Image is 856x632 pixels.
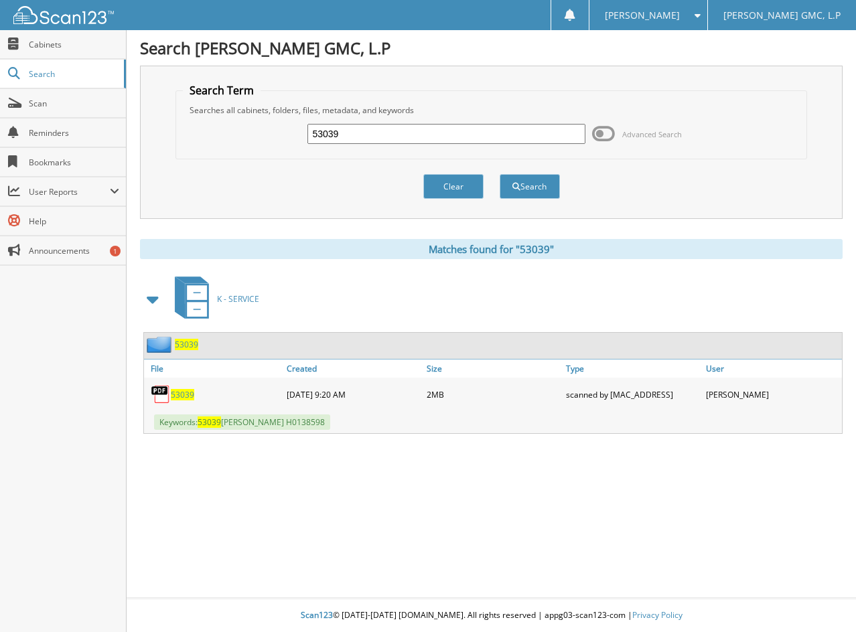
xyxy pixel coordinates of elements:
[198,416,221,428] span: 53039
[703,381,842,408] div: [PERSON_NAME]
[13,6,114,24] img: scan123-logo-white.svg
[183,104,799,116] div: Searches all cabinets, folders, files, metadata, and keywords
[29,157,119,168] span: Bookmarks
[29,186,110,197] span: User Reports
[175,339,198,350] a: 53039
[29,245,119,256] span: Announcements
[605,11,680,19] span: [PERSON_NAME]
[423,174,484,199] button: Clear
[283,381,423,408] div: [DATE] 9:20 AM
[29,216,119,227] span: Help
[723,11,841,19] span: [PERSON_NAME] GMC, L.P
[171,389,194,400] a: 53039
[563,360,702,378] a: Type
[563,381,702,408] div: scanned by [MAC_ADDRESS]
[29,98,119,109] span: Scan
[423,381,563,408] div: 2MB
[154,414,330,430] span: Keywords: [PERSON_NAME] H0138598
[29,68,117,80] span: Search
[283,360,423,378] a: Created
[500,174,560,199] button: Search
[110,246,121,256] div: 1
[140,37,843,59] h1: Search [PERSON_NAME] GMC, L.P
[144,360,283,378] a: File
[703,360,842,378] a: User
[29,127,119,139] span: Reminders
[127,599,856,632] div: © [DATE]-[DATE] [DOMAIN_NAME]. All rights reserved | appg03-scan123-com |
[632,609,683,621] a: Privacy Policy
[140,239,843,259] div: Matches found for "53039"
[29,39,119,50] span: Cabinets
[301,609,333,621] span: Scan123
[183,83,261,98] legend: Search Term
[217,293,259,305] span: K - SERVICE
[147,336,175,353] img: folder2.png
[167,272,259,325] a: K - SERVICE
[789,568,856,632] iframe: Chat Widget
[423,360,563,378] a: Size
[151,384,171,404] img: PDF.png
[622,129,682,139] span: Advanced Search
